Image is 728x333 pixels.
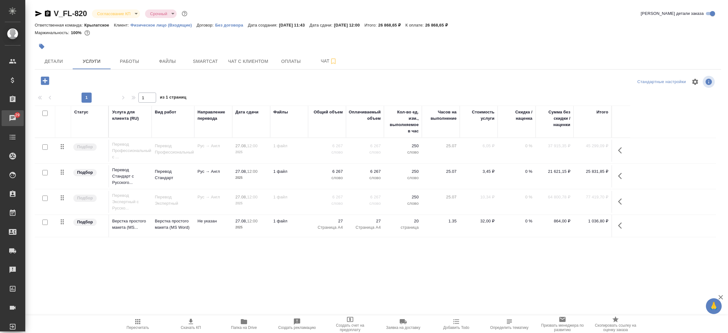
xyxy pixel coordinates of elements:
p: 26 868,65 ₽ [425,23,452,27]
p: 250 [387,143,419,149]
p: Перевод Профессиональный [155,143,191,155]
button: Добавить услугу [36,74,54,87]
div: Стоимость услуги [463,109,494,122]
button: Пересчитать [111,315,164,333]
p: Перевод Экспертный с Русско... [112,192,149,211]
p: Перевод Стандарт [155,168,191,181]
button: Показать кнопки [614,218,629,233]
div: Часов на выполнение [425,109,457,122]
td: 25.07 [422,165,460,187]
span: Чат [314,57,344,65]
p: 77 419,70 ₽ [577,194,608,200]
td: 25.07 [422,191,460,213]
p: 27.08, [235,143,247,148]
p: Подбор [77,195,93,201]
p: 1 файл [273,168,305,175]
p: Перевод Стандарт с Русского... [112,167,149,186]
p: 2025 [235,200,267,207]
button: Скопировать ссылку [44,10,52,17]
a: 29 [2,110,24,126]
p: слово [311,175,343,181]
span: Настроить таблицу [688,74,703,89]
button: Добавить Todo [430,315,483,333]
div: Согласование КП [145,9,177,18]
td: 25.07 [422,140,460,162]
button: Папка на Drive [217,315,270,333]
p: 27.08, [235,219,247,223]
p: 0 % [501,218,532,224]
span: [PERSON_NAME] детали заказа [641,10,704,17]
p: 27.08, [235,169,247,174]
p: 6 267 [311,194,343,200]
td: 1.35 [422,215,460,237]
p: 27 [349,218,381,224]
button: Заявка на доставку [377,315,430,333]
div: Вид работ [155,109,176,115]
svg: Подписаться [330,58,337,65]
div: Дата сдачи [235,109,258,115]
p: слово [311,149,343,155]
p: 20 [387,218,419,224]
p: 864,00 ₽ [539,218,570,224]
button: Срочный [148,11,169,16]
p: 21 621,15 ₽ [539,168,570,175]
p: Физическое лицо (Входящие) [130,23,197,27]
p: Рус → Англ [197,168,229,175]
p: Страница А4 [349,224,381,231]
p: К оплате: [405,23,425,27]
span: Услуги [76,58,107,65]
p: [DATE] 11:43 [279,23,310,27]
button: Доп статусы указывают на важность/срочность заказа [180,9,189,18]
p: 1 файл [273,218,305,224]
button: Создать рекламацию [270,315,324,333]
span: Определить тематику [490,325,528,330]
p: [DATE] 12:00 [334,23,365,27]
button: Создать счет на предоплату [324,315,377,333]
button: Определить тематику [483,315,536,333]
p: Верстка простого макета (MS... [112,218,149,231]
div: Сумма без скидки / наценки [539,109,570,128]
span: Папка на Drive [231,325,257,330]
div: Файлы [273,109,288,115]
button: 0.00 RUB; [83,29,91,37]
p: 12:00 [247,219,258,223]
p: 2025 [235,149,267,155]
p: 45 299,09 ₽ [577,143,608,149]
span: Чат с клиентом [228,58,268,65]
p: Верстка простого макета (MS Word) [155,218,191,231]
p: 3,45 ₽ [463,168,494,175]
span: Файлы [152,58,183,65]
button: Показать кнопки [614,168,629,184]
p: Рус → Англ [197,194,229,200]
div: Статус [74,109,88,115]
p: Ответственная команда: [35,23,84,27]
p: 2025 [235,224,267,231]
p: Без договора [215,23,248,27]
a: Физическое лицо (Входящие) [130,22,197,27]
span: Работы [114,58,145,65]
span: Добавить Todo [443,325,469,330]
span: Призвать менеджера по развитию [540,323,585,332]
span: Скачать КП [181,325,201,330]
div: Кол-во ед. изм., выполняемое в час [387,109,419,134]
p: 12:00 [247,143,258,148]
button: Показать кнопки [614,143,629,158]
p: 250 [387,168,419,175]
p: слово [349,149,381,155]
div: Согласование КП [92,9,140,18]
p: 64 800,78 ₽ [539,194,570,200]
span: 🙏 [708,300,719,313]
span: Скопировать ссылку на оценку заказа [593,323,638,332]
button: Показать кнопки [614,194,629,209]
p: Перевод Экспертный [155,194,191,207]
span: Посмотреть информацию [703,76,716,88]
p: 10,34 ₽ [463,194,494,200]
p: слово [387,200,419,207]
p: 1 файл [273,194,305,200]
p: 12:00 [247,169,258,174]
span: Smartcat [190,58,221,65]
a: V_FL-820 [54,9,87,18]
p: Подбор [77,144,93,150]
p: 32,00 ₽ [463,218,494,224]
a: Без договора [215,22,248,27]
